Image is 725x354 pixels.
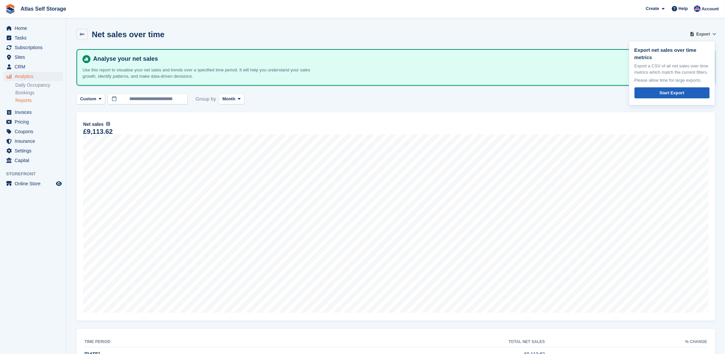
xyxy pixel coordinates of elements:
a: Daily Occupancy [15,82,63,88]
span: Insurance [15,136,55,146]
a: menu [3,52,63,62]
a: menu [3,156,63,165]
p: Use this report to visualise your net sales and trends over a specified time period. It will help... [82,67,315,80]
th: Total net sales [276,337,545,347]
a: menu [3,108,63,117]
div: £9,113.62 [83,129,113,134]
a: menu [3,136,63,146]
a: Reports [15,97,63,104]
a: menu [3,24,63,33]
h2: Net sales over time [92,30,165,39]
a: menu [3,72,63,81]
a: menu [3,179,63,188]
a: menu [3,117,63,127]
span: Capital [15,156,55,165]
button: Month [219,94,244,105]
span: Subscriptions [15,43,55,52]
a: menu [3,146,63,155]
span: CRM [15,62,55,71]
span: Storefront [6,171,66,177]
a: menu [3,127,63,136]
th: Time period [84,337,276,347]
p: Export a CSV of all net sales over time metrics which match the current filters. [635,63,710,76]
a: menu [3,33,63,43]
div: Start Export [659,90,684,96]
span: Sites [15,52,55,62]
span: Invoices [15,108,55,117]
a: menu [3,62,63,71]
span: Group by [196,94,216,105]
span: Home [15,24,55,33]
a: Bookings [15,90,63,96]
a: Preview store [55,180,63,188]
p: Export net sales over time metrics [635,46,710,61]
a: menu [3,43,63,52]
button: Export [691,29,715,40]
span: Tasks [15,33,55,43]
span: Export [696,31,710,38]
span: Net sales [83,121,103,128]
img: Ryan Carroll [694,5,701,12]
span: Month [222,96,235,102]
p: Please allow time for large exports. [635,77,710,84]
button: Custom [76,94,105,105]
span: Custom [80,96,96,102]
span: Analytics [15,72,55,81]
span: Create [646,5,659,12]
span: Pricing [15,117,55,127]
img: stora-icon-8386f47178a22dfd0bd8f6a31ec36ba5ce8667c1dd55bd0f319d3a0aa187defe.svg [5,4,15,14]
span: Settings [15,146,55,155]
span: Help [679,5,688,12]
a: Atlas Self Storage [18,3,69,14]
span: Account [702,6,719,12]
span: Online Store [15,179,55,188]
img: icon-info-grey-7440780725fd019a000dd9b08b2336e03edf1995a4989e88bcd33f0948082b44.svg [106,122,110,126]
th: % change [545,337,707,347]
h4: Analyse your net sales [90,55,709,63]
a: Start Export [635,87,710,98]
span: Coupons [15,127,55,136]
